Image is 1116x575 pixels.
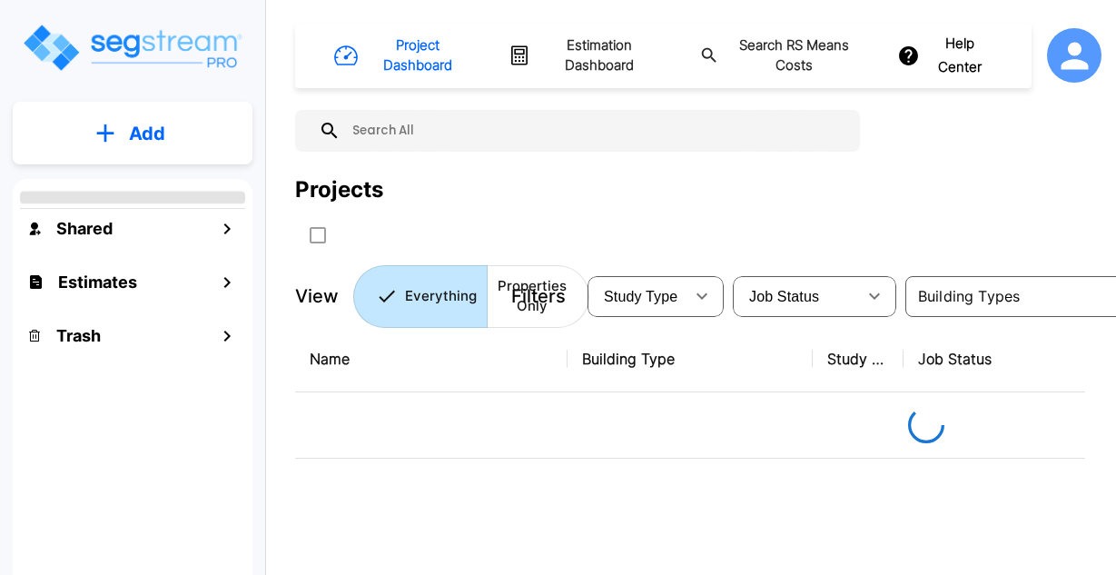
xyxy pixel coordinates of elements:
h1: Project Dashboard [366,35,469,76]
button: Everything [353,265,488,328]
span: Job Status [749,289,819,304]
p: Properties Only [498,276,567,317]
p: View [295,283,339,310]
div: Select [736,271,856,322]
input: Search All [341,110,851,152]
h1: Shared [56,216,113,241]
div: Projects [295,173,383,206]
h1: Estimation Dashboard [538,35,662,76]
th: Name [295,326,568,392]
th: Study Type [813,326,904,392]
button: SelectAll [300,217,336,253]
div: Platform [353,265,589,328]
button: Estimation Dashboard [501,28,672,84]
img: Logo [21,22,243,74]
button: Project Dashboard [327,28,479,84]
h1: Estimates [58,270,137,294]
button: Search RS Means Costs [693,28,872,84]
div: Select [591,271,684,322]
span: Study Type [604,289,677,304]
button: Help Center [894,26,1000,85]
button: Properties Only [487,265,589,328]
button: Add [13,107,252,160]
h1: Trash [56,323,101,348]
h1: Search RS Means Costs [726,35,862,76]
th: Building Type [568,326,813,392]
p: Everything [405,286,477,307]
p: Add [129,120,165,147]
